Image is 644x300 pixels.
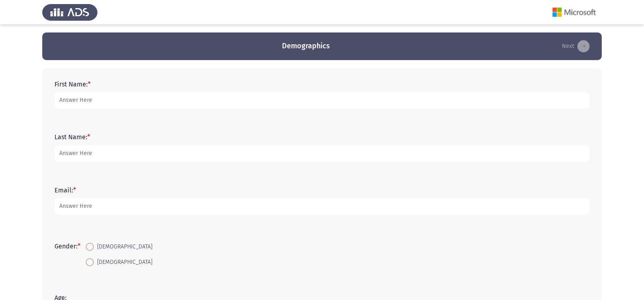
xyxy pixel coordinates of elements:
[54,145,590,162] input: add answer text
[559,40,592,53] button: load next page
[94,257,152,267] span: [DEMOGRAPHIC_DATA]
[54,242,80,250] label: Gender:
[54,186,76,194] label: Email:
[54,80,91,88] label: First Name:
[54,198,590,215] input: add answer text
[94,242,152,252] span: [DEMOGRAPHIC_DATA]
[282,41,330,51] h3: Demographics
[546,1,602,24] img: Assessment logo of Microsoft (Word, Excel, PPT)
[54,133,90,141] label: Last Name:
[42,1,98,24] img: Assess Talent Management logo
[54,92,590,109] input: add answer text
